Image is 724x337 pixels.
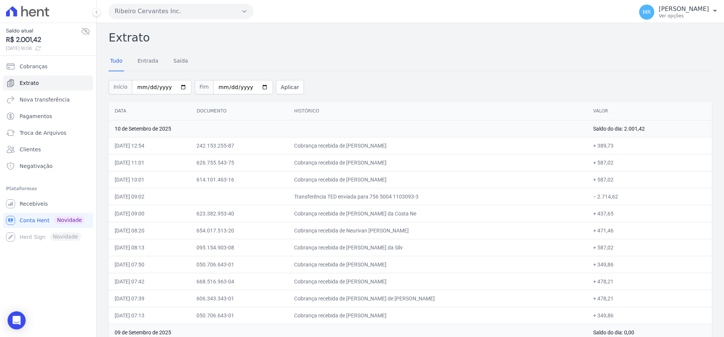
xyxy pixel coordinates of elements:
th: Documento [190,102,288,120]
td: Cobrança recebida de [PERSON_NAME] [288,256,587,273]
td: + 471,46 [587,222,712,239]
a: Negativação [3,158,93,174]
span: MR [643,9,651,15]
span: Recebíveis [20,200,48,208]
span: R$ 2.001,42 [6,35,81,45]
a: Cobranças [3,59,93,74]
td: Cobrança recebida de [PERSON_NAME] da Costa Ne [288,205,587,222]
a: Entrada [136,52,160,71]
p: Ver opções [659,13,709,19]
button: Ribeiro Cervantes Inc. [109,4,253,19]
td: Cobrança recebida de [PERSON_NAME] de [PERSON_NAME] [288,290,587,307]
div: Plataformas [6,184,90,193]
td: + 389,73 [587,137,712,154]
td: [DATE] 08:13 [109,239,190,256]
td: [DATE] 07:13 [109,307,190,324]
span: Troca de Arquivos [20,129,66,137]
span: Novidade [54,216,85,224]
span: Fim [195,80,213,94]
td: Cobrança recebida de [PERSON_NAME] [288,171,587,188]
th: Data [109,102,190,120]
td: Transferência TED enviada para 756 5004 1103093-3 [288,188,587,205]
td: 668.516.963-04 [190,273,288,290]
td: 095.154.903-08 [190,239,288,256]
a: Extrato [3,75,93,91]
td: [DATE] 07:50 [109,256,190,273]
a: Saída [172,52,190,71]
div: Open Intercom Messenger [8,311,26,329]
td: [DATE] 09:02 [109,188,190,205]
td: [DATE] 11:01 [109,154,190,171]
a: Clientes [3,142,93,157]
td: [DATE] 08:20 [109,222,190,239]
span: Negativação [20,162,53,170]
td: 654.017.513-20 [190,222,288,239]
td: + 478,21 [587,290,712,307]
a: Tudo [109,52,124,71]
td: Cobrança recebida de Neurivan [PERSON_NAME] [288,222,587,239]
h2: Extrato [109,29,712,46]
span: Saldo atual [6,27,81,35]
a: Nova transferência [3,92,93,107]
span: Início [109,80,132,94]
a: Troca de Arquivos [3,125,93,140]
td: Cobrança recebida de [PERSON_NAME] [288,273,587,290]
td: [DATE] 07:39 [109,290,190,307]
td: Cobrança recebida de [PERSON_NAME] [288,137,587,154]
span: Cobranças [20,63,48,70]
button: Aplicar [276,80,304,94]
span: Extrato [20,79,39,87]
a: Recebíveis [3,196,93,211]
span: [DATE] 16:06 [6,45,81,52]
span: Clientes [20,146,41,153]
td: + 349,86 [587,256,712,273]
span: Pagamentos [20,112,52,120]
td: + 437,65 [587,205,712,222]
nav: Sidebar [6,59,90,245]
td: Saldo do dia: 2.001,42 [587,120,712,137]
td: 614.101.463-16 [190,171,288,188]
td: 623.382.953-40 [190,205,288,222]
td: + 587,02 [587,171,712,188]
a: Pagamentos [3,109,93,124]
td: Cobrança recebida de [PERSON_NAME] da Silv [288,239,587,256]
th: Histórico [288,102,587,120]
td: 606.343.343-01 [190,290,288,307]
td: + 587,02 [587,154,712,171]
td: 050.706.643-01 [190,307,288,324]
td: [DATE] 12:54 [109,137,190,154]
button: MR [PERSON_NAME] Ver opções [633,2,724,23]
p: [PERSON_NAME] [659,5,709,13]
span: Conta Hent [20,217,49,224]
td: + 587,02 [587,239,712,256]
td: [DATE] 09:00 [109,205,190,222]
td: 626.755.543-75 [190,154,288,171]
td: 050.706.643-01 [190,256,288,273]
td: [DATE] 10:01 [109,171,190,188]
th: Valor [587,102,712,120]
span: Nova transferência [20,96,70,103]
td: − 2.714,62 [587,188,712,205]
a: Conta Hent Novidade [3,213,93,228]
td: Cobrança recebida de [PERSON_NAME] [288,154,587,171]
td: [DATE] 07:42 [109,273,190,290]
td: + 478,21 [587,273,712,290]
td: Cobrança recebida de [PERSON_NAME] [288,307,587,324]
td: 10 de Setembro de 2025 [109,120,587,137]
td: 242.153.255-87 [190,137,288,154]
td: + 349,86 [587,307,712,324]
